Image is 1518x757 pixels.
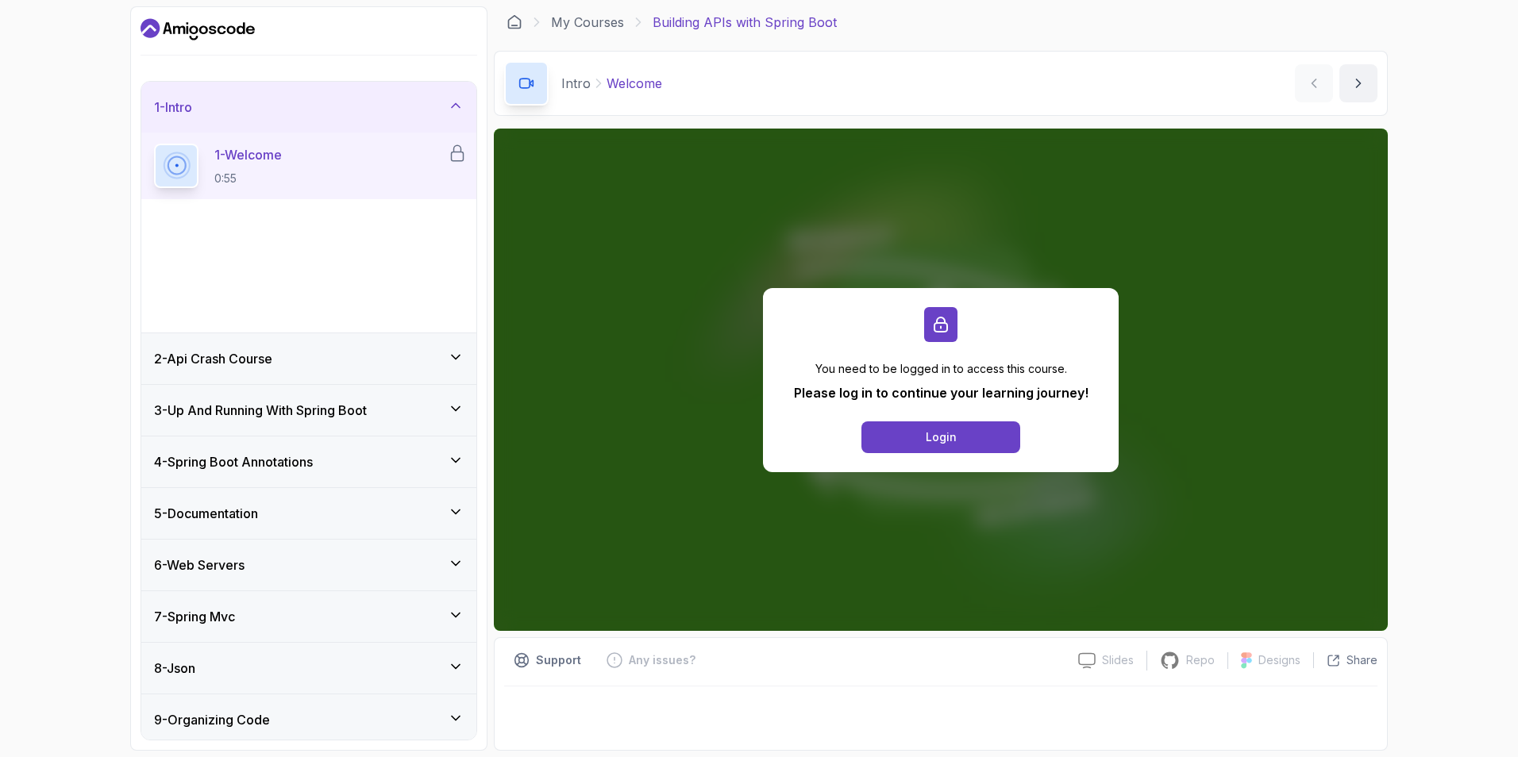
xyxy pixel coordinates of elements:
[154,555,245,574] h3: 6 - Web Servers
[154,144,464,188] button: 1-Welcome0:55
[154,349,272,368] h3: 2 - Api Crash Course
[1347,652,1377,668] p: Share
[141,540,476,590] button: 6-Web Servers
[154,504,258,523] h3: 5 - Documentation
[1295,64,1333,102] button: previous content
[551,13,624,32] a: My Courses
[141,436,476,487] button: 4-Spring Boot Annotations
[1339,64,1377,102] button: next content
[141,591,476,642] button: 7-Spring Mvc
[1258,652,1300,668] p: Designs
[926,429,957,445] div: Login
[154,401,367,420] h3: 3 - Up And Running With Spring Boot
[629,652,695,668] p: Any issues?
[141,17,255,42] a: Dashboard
[653,13,837,32] p: Building APIs with Spring Boot
[214,145,282,164] p: 1 - Welcome
[536,652,581,668] p: Support
[1186,652,1215,668] p: Repo
[1313,652,1377,668] button: Share
[141,643,476,694] button: 8-Json
[794,361,1088,377] p: You need to be logged in to access this course.
[141,333,476,384] button: 2-Api Crash Course
[1102,652,1134,668] p: Slides
[141,82,476,133] button: 1-Intro
[861,421,1020,453] button: Login
[561,74,591,93] p: Intro
[141,694,476,745] button: 9-Organizing Code
[504,647,591,673] button: Support button
[154,452,313,471] h3: 4 - Spring Boot Annotations
[154,710,270,729] h3: 9 - Organizing Code
[794,383,1088,402] p: Please log in to continue your learning journey!
[214,171,282,186] p: 0:55
[154,659,195,678] h3: 8 - Json
[607,74,662,93] p: Welcome
[154,98,192,117] h3: 1 - Intro
[141,488,476,539] button: 5-Documentation
[507,14,522,30] a: Dashboard
[154,607,235,626] h3: 7 - Spring Mvc
[141,385,476,436] button: 3-Up And Running With Spring Boot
